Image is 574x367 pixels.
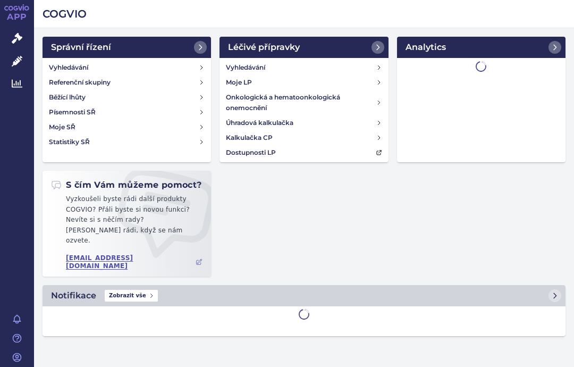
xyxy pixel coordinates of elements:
p: Vyzkoušeli byste rádi další produkty COGVIO? Přáli byste si novou funkci? Nevíte si s něčím rady?... [51,194,202,251]
h2: S čím Vám můžeme pomoct? [51,179,202,191]
a: Moje LP [222,75,386,90]
h4: Referenční skupiny [49,77,111,88]
h4: Kalkulačka CP [226,132,273,143]
h4: Onkologická a hematoonkologická onemocnění [226,92,376,113]
a: Správní řízení [43,37,211,58]
a: Úhradová kalkulačka [222,115,386,130]
a: Statistiky SŘ [45,135,209,149]
a: Onkologická a hematoonkologická onemocnění [222,90,386,115]
a: Vyhledávání [45,60,209,75]
h4: Vyhledávání [49,62,88,73]
a: Referenční skupiny [45,75,209,90]
a: Písemnosti SŘ [45,105,209,120]
a: Analytics [397,37,565,58]
a: Běžící lhůty [45,90,209,105]
h4: Písemnosti SŘ [49,107,96,118]
a: NotifikaceZobrazit vše [43,285,565,306]
h4: Vyhledávání [226,62,265,73]
h4: Moje SŘ [49,122,75,132]
h2: COGVIO [43,6,565,21]
a: Kalkulačka CP [222,130,386,145]
h2: Správní řízení [51,41,111,54]
a: Vyhledávání [222,60,386,75]
h4: Běžící lhůty [49,92,86,103]
h2: Notifikace [51,289,96,302]
h4: Úhradová kalkulačka [226,118,293,128]
h4: Moje LP [226,77,252,88]
h2: Léčivé přípravky [228,41,300,54]
h4: Statistiky SŘ [49,137,90,147]
a: [EMAIL_ADDRESS][DOMAIN_NAME] [66,254,202,270]
a: Léčivé přípravky [220,37,388,58]
a: Dostupnosti LP [222,145,386,160]
span: Zobrazit vše [105,290,158,302]
h4: Dostupnosti LP [226,147,276,158]
a: Moje SŘ [45,120,209,135]
h2: Analytics [406,41,446,54]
